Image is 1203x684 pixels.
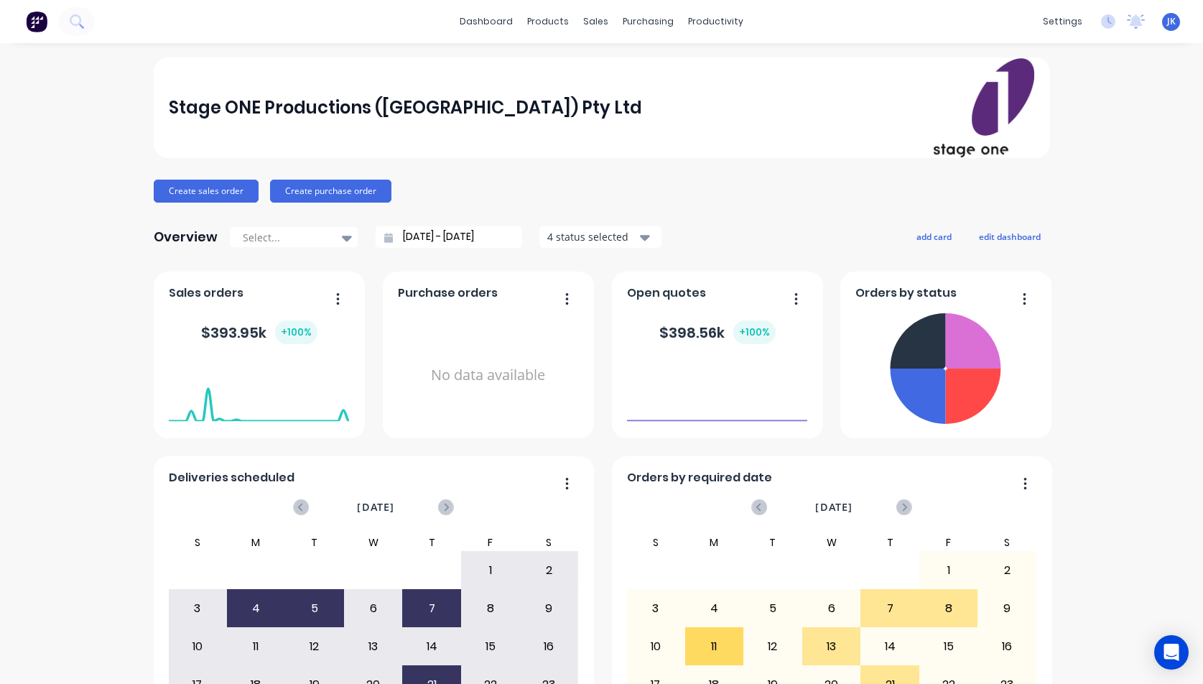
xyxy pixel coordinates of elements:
div: $ 398.56k [659,320,776,344]
img: Factory [26,11,47,32]
div: Stage ONE Productions ([GEOGRAPHIC_DATA]) Pty Ltd [169,93,642,122]
div: 16 [978,629,1036,665]
div: S [626,534,685,551]
button: add card [907,227,961,246]
div: 3 [169,591,226,627]
div: 16 [520,629,577,665]
div: 8 [920,591,977,627]
div: 2 [978,553,1036,588]
div: 1 [920,553,977,588]
span: Deliveries scheduled [169,469,294,486]
div: Overview [154,223,218,251]
div: S [168,534,227,551]
span: JK [1167,15,1176,28]
div: 6 [803,591,860,627]
div: W [802,534,861,551]
div: M [227,534,286,551]
div: 6 [345,591,402,627]
div: 4 status selected [547,229,638,244]
img: Stage ONE Productions (VIC) Pty Ltd [934,58,1034,157]
div: S [977,534,1036,551]
div: 9 [978,591,1036,627]
div: 15 [462,629,519,665]
div: M [685,534,744,551]
div: sales [576,11,616,32]
div: 14 [861,629,919,665]
div: 11 [686,629,743,665]
div: 4 [686,591,743,627]
div: 14 [403,629,460,665]
span: [DATE] [815,499,853,515]
div: 2 [520,553,577,588]
div: 10 [627,629,684,665]
div: Open Intercom Messenger [1154,635,1189,670]
div: productivity [681,11,751,32]
div: T [285,534,344,551]
div: + 100 % [275,320,317,344]
div: 10 [169,629,226,665]
div: 13 [345,629,402,665]
div: 5 [744,591,802,627]
div: 9 [520,591,577,627]
div: $ 393.95k [201,320,317,344]
div: 3 [627,591,684,627]
span: Sales orders [169,285,243,302]
div: T [402,534,461,551]
div: 8 [462,591,519,627]
div: settings [1036,11,1090,32]
button: Create sales order [154,180,259,203]
a: dashboard [452,11,520,32]
span: Open quotes [627,285,706,302]
div: 12 [286,629,343,665]
div: 4 [228,591,285,627]
div: + 100 % [733,320,776,344]
div: 12 [744,629,802,665]
div: S [519,534,578,551]
div: 7 [861,591,919,627]
div: T [860,534,919,551]
div: 13 [803,629,860,665]
div: 1 [462,553,519,588]
div: No data available [398,308,578,443]
div: T [743,534,802,551]
span: [DATE] [357,499,394,515]
div: F [919,534,978,551]
div: F [461,534,520,551]
div: purchasing [616,11,681,32]
div: 11 [228,629,285,665]
div: W [344,534,403,551]
button: Create purchase order [270,180,391,203]
div: 7 [403,591,460,627]
span: Orders by status [855,285,957,302]
button: 4 status selected [539,226,661,248]
div: 5 [286,591,343,627]
div: products [520,11,576,32]
span: Purchase orders [398,285,498,302]
div: 15 [920,629,977,665]
button: edit dashboard [970,227,1050,246]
